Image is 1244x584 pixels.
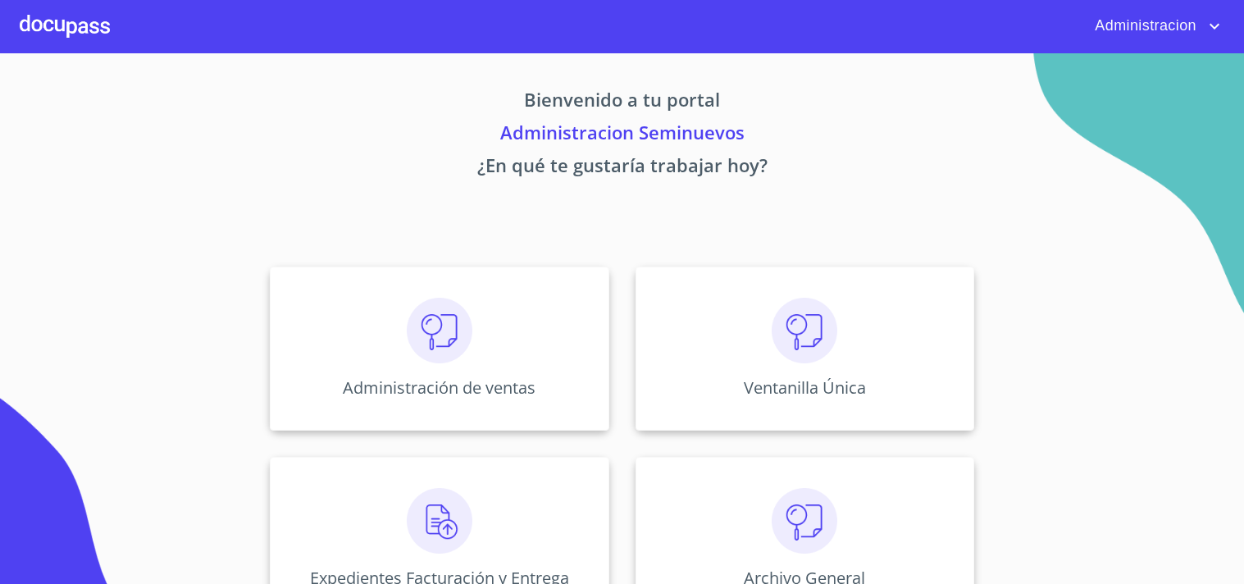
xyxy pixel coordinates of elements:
[343,376,535,399] p: Administración de ventas
[1082,13,1205,39] span: Administracion
[117,119,1128,152] p: Administracion Seminuevos
[1082,13,1224,39] button: account of current user
[744,376,866,399] p: Ventanilla Única
[117,86,1128,119] p: Bienvenido a tu portal
[117,152,1128,185] p: ¿En qué te gustaría trabajar hoy?
[407,298,472,363] img: consulta.png
[772,298,837,363] img: consulta.png
[772,488,837,554] img: consulta.png
[407,488,472,554] img: carga.png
